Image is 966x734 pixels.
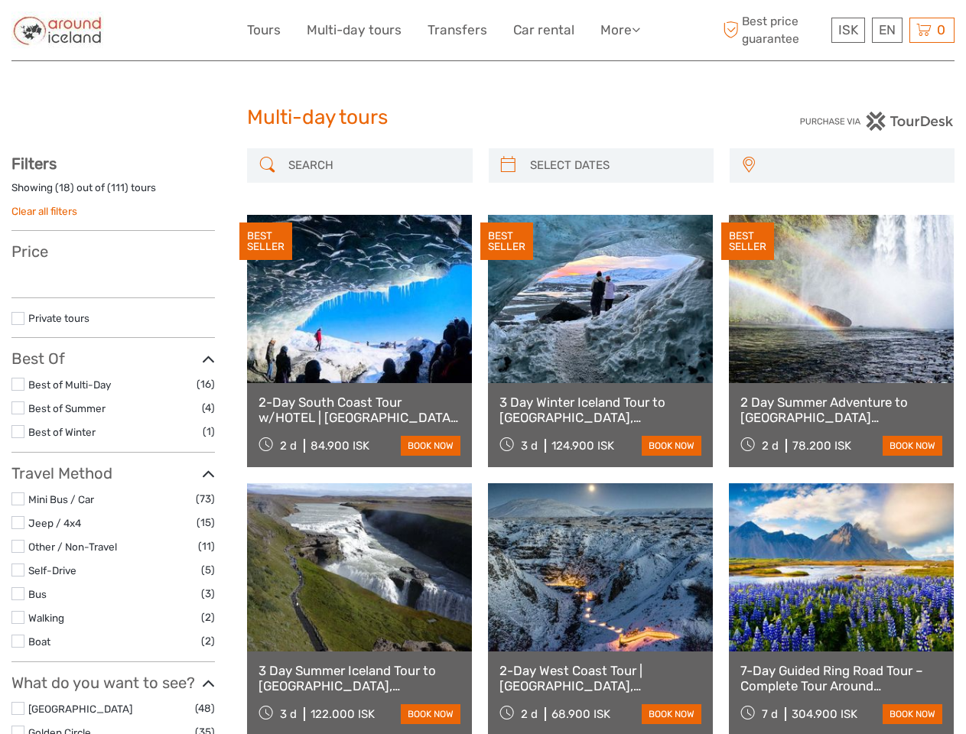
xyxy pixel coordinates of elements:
[642,704,701,724] a: book now
[11,205,77,217] a: Clear all filters
[642,436,701,456] a: book now
[740,663,942,694] a: 7-Day Guided Ring Road Tour – Complete Tour Around [GEOGRAPHIC_DATA]
[11,11,104,49] img: Around Iceland
[499,663,701,694] a: 2-Day West Coast Tour | [GEOGRAPHIC_DATA], [GEOGRAPHIC_DATA] w/Canyon Baths
[11,154,57,173] strong: Filters
[28,703,132,715] a: [GEOGRAPHIC_DATA]
[28,493,94,505] a: Mini Bus / Car
[28,378,111,391] a: Best of Multi-Day
[247,106,719,130] h1: Multi-day tours
[499,395,701,426] a: 3 Day Winter Iceland Tour to [GEOGRAPHIC_DATA], [GEOGRAPHIC_DATA], [GEOGRAPHIC_DATA] and [GEOGRAP...
[872,18,903,43] div: EN
[282,152,464,179] input: SEARCH
[259,395,460,426] a: 2-Day South Coast Tour w/HOTEL | [GEOGRAPHIC_DATA], [GEOGRAPHIC_DATA], [GEOGRAPHIC_DATA] & Waterf...
[11,180,215,204] div: Showing ( ) out of ( ) tours
[201,609,215,626] span: (2)
[792,707,857,721] div: 304.900 ISK
[11,242,215,261] h3: Price
[239,222,292,261] div: BEST SELLER
[935,22,948,37] span: 0
[401,704,460,724] a: book now
[247,19,281,41] a: Tours
[59,180,70,195] label: 18
[428,19,487,41] a: Transfers
[280,439,297,453] span: 2 d
[28,564,76,576] a: Self-Drive
[521,707,538,721] span: 2 d
[762,707,778,721] span: 7 d
[28,541,117,553] a: Other / Non-Travel
[883,436,942,456] a: book now
[311,707,375,721] div: 122.000 ISK
[838,22,858,37] span: ISK
[740,395,942,426] a: 2 Day Summer Adventure to [GEOGRAPHIC_DATA] [GEOGRAPHIC_DATA], Glacier Hiking, [GEOGRAPHIC_DATA],...
[524,152,706,179] input: SELECT DATES
[551,707,610,721] div: 68.900 ISK
[307,19,402,41] a: Multi-day tours
[196,490,215,508] span: (73)
[28,517,81,529] a: Jeep / 4x4
[883,704,942,724] a: book now
[198,538,215,555] span: (11)
[201,632,215,650] span: (2)
[197,375,215,393] span: (16)
[600,19,640,41] a: More
[521,439,538,453] span: 3 d
[792,439,851,453] div: 78.200 ISK
[551,439,614,453] div: 124.900 ISK
[197,514,215,531] span: (15)
[280,707,297,721] span: 3 d
[28,612,64,624] a: Walking
[111,180,125,195] label: 111
[201,585,215,602] span: (3)
[28,635,50,648] a: Boat
[28,426,96,438] a: Best of Winter
[11,464,215,482] h3: Travel Method
[195,700,215,717] span: (48)
[202,399,215,417] span: (4)
[719,13,828,47] span: Best price guarantee
[513,19,574,41] a: Car rental
[201,561,215,579] span: (5)
[799,112,955,131] img: PurchaseViaTourDesk.png
[28,402,106,414] a: Best of Summer
[762,439,779,453] span: 2 d
[721,222,774,261] div: BEST SELLER
[259,663,460,694] a: 3 Day Summer Iceland Tour to [GEOGRAPHIC_DATA], [GEOGRAPHIC_DATA] with Glacier Lagoon & Glacier Hike
[11,674,215,692] h3: What do you want to see?
[11,349,215,368] h3: Best Of
[203,423,215,440] span: (1)
[28,312,89,324] a: Private tours
[480,222,533,261] div: BEST SELLER
[311,439,369,453] div: 84.900 ISK
[401,436,460,456] a: book now
[28,588,47,600] a: Bus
